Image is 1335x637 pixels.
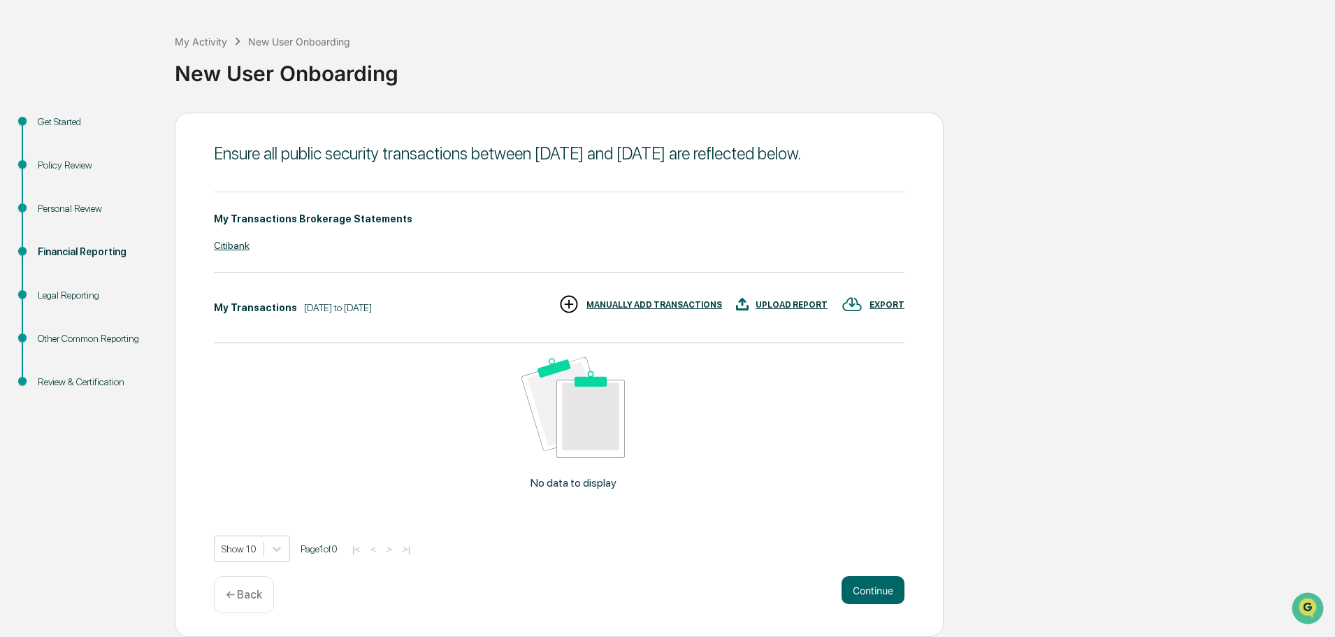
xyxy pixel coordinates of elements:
div: Personal Review [38,201,152,216]
div: My Activity [175,36,227,48]
button: Start new chat [238,111,254,128]
p: No data to display [531,476,616,489]
iframe: Open customer support [1290,591,1328,629]
div: Other Common Reporting [38,331,152,346]
div: MANUALLY ADD TRANSACTIONS [586,300,722,310]
a: 🔎Data Lookup [8,197,94,222]
span: Data Lookup [28,203,88,217]
button: >| [398,543,414,555]
button: < [366,543,380,555]
a: 🗄️Attestations [96,171,179,196]
div: 🗄️ [101,178,113,189]
div: Policy Review [38,158,152,173]
span: Attestations [115,176,173,190]
img: 1746055101610-c473b297-6a78-478c-a979-82029cc54cd1 [14,107,39,132]
div: [DATE] to [DATE] [304,302,372,313]
span: Page 1 of 0 [301,543,338,554]
p: How can we help? [14,29,254,52]
a: 🖐️Preclearance [8,171,96,196]
div: My Transactions [214,302,297,313]
div: UPLOAD REPORT [756,300,828,310]
div: Legal Reporting [38,288,152,303]
div: Ensure all public security transactions between [DATE] and [DATE] are reflected below. [214,143,904,164]
div: EXPORT [869,300,904,310]
a: Powered byPylon [99,236,169,248]
div: New User Onboarding [248,36,350,48]
span: Pylon [139,237,169,248]
button: |< [348,543,364,555]
div: Start new chat [48,107,229,121]
img: MANUALLY ADD TRANSACTIONS [558,294,579,315]
div: Financial Reporting [38,245,152,259]
div: Citibank [214,240,904,251]
p: ← Back [226,588,262,601]
div: We're available if you need us! [48,121,177,132]
img: UPLOAD REPORT [736,294,749,315]
div: Get Started [38,115,152,129]
div: 🔎 [14,204,25,215]
button: > [382,543,396,555]
div: 🖐️ [14,178,25,189]
button: Continue [842,576,904,604]
span: Preclearance [28,176,90,190]
img: EXPORT [842,294,863,315]
img: No data [521,357,625,459]
div: My Transactions Brokerage Statements [214,213,412,224]
div: New User Onboarding [175,50,1328,86]
div: Review & Certification [38,375,152,389]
